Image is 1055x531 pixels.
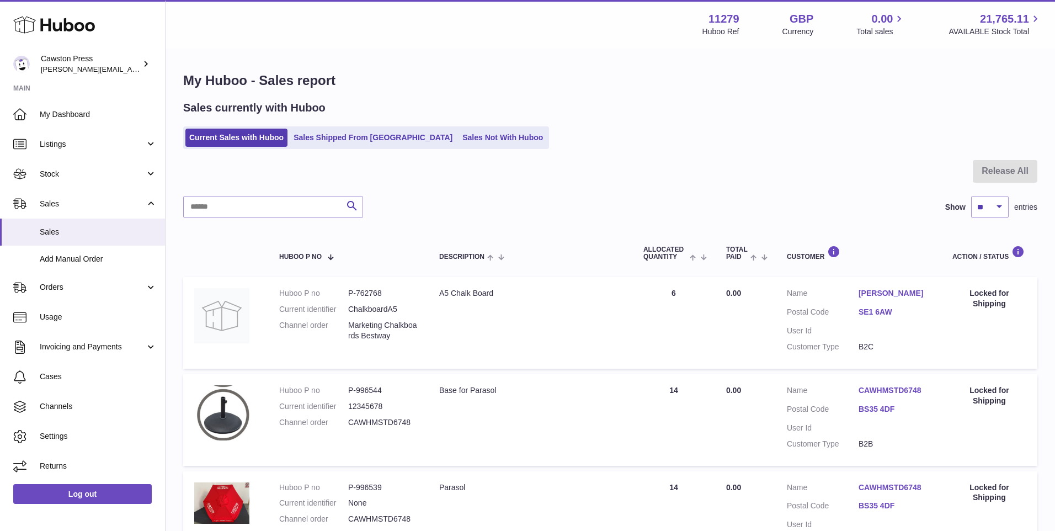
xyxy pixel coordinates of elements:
dt: Postal Code [787,307,859,320]
span: AVAILABLE Stock Total [949,26,1042,37]
span: Huboo P no [279,253,322,261]
a: Sales Shipped From [GEOGRAPHIC_DATA] [290,129,456,147]
span: Settings [40,431,157,442]
div: Customer [787,246,930,261]
div: Parasol [439,482,621,493]
span: Cases [40,371,157,382]
a: Log out [13,484,152,504]
dt: Name [787,288,859,301]
div: Locked for Shipping [952,482,1026,503]
dt: Customer Type [787,439,859,449]
a: CAWHMSTD6748 [859,385,930,396]
strong: GBP [790,12,813,26]
a: SE1 6AW [859,307,930,317]
dd: CAWHMSTD6748 [348,514,417,524]
dt: Name [787,482,859,496]
dd: P-996539 [348,482,417,493]
span: Orders [40,282,145,293]
img: 1720538060.jpg [194,385,249,440]
dt: Current identifier [279,304,348,315]
span: Stock [40,169,145,179]
img: no-photo.jpg [194,288,249,343]
dt: User Id [787,423,859,433]
span: [PERSON_NAME][EMAIL_ADDRESS][PERSON_NAME][DOMAIN_NAME] [41,65,280,73]
a: 21,765.11 AVAILABLE Stock Total [949,12,1042,37]
dt: Huboo P no [279,482,348,493]
h1: My Huboo - Sales report [183,72,1037,89]
span: 0.00 [726,483,741,492]
dt: Postal Code [787,501,859,514]
dd: P-996544 [348,385,417,396]
span: Add Manual Order [40,254,157,264]
a: [PERSON_NAME] [859,288,930,299]
dt: Name [787,385,859,399]
label: Show [945,202,966,213]
div: Currency [782,26,814,37]
img: 112791720538245.jpg [194,482,249,524]
div: Action / Status [952,246,1026,261]
span: Usage [40,312,157,322]
dt: Current identifier [279,401,348,412]
dt: Postal Code [787,404,859,417]
a: BS35 4DF [859,501,930,511]
a: Sales Not With Huboo [459,129,547,147]
span: 0.00 [726,386,741,395]
h2: Sales currently with Huboo [183,100,326,115]
dd: CAWHMSTD6748 [348,417,417,428]
dd: 12345678 [348,401,417,412]
dd: B2B [859,439,930,449]
a: 0.00 Total sales [856,12,905,37]
div: Locked for Shipping [952,385,1026,406]
div: Base for Parasol [439,385,621,396]
td: 6 [632,277,715,369]
dt: Channel order [279,514,348,524]
dt: Huboo P no [279,288,348,299]
dt: User Id [787,519,859,530]
dt: Current identifier [279,498,348,508]
span: 0.00 [726,289,741,298]
img: thomas.carson@cawstonpress.com [13,56,30,72]
dd: B2C [859,342,930,352]
div: Huboo Ref [702,26,739,37]
dd: ChalkboardA5 [348,304,417,315]
strong: 11279 [708,12,739,26]
a: CAWHMSTD6748 [859,482,930,493]
div: Locked for Shipping [952,288,1026,309]
dt: Channel order [279,320,348,341]
dd: None [348,498,417,508]
dd: P-762768 [348,288,417,299]
dd: Marketing Chalkboards Bestway [348,320,417,341]
div: Cawston Press [41,54,140,75]
span: Channels [40,401,157,412]
a: Current Sales with Huboo [185,129,287,147]
span: Returns [40,461,157,471]
span: ALLOCATED Quantity [643,246,687,261]
dt: Customer Type [787,342,859,352]
span: Invoicing and Payments [40,342,145,352]
dt: User Id [787,326,859,336]
dt: Channel order [279,417,348,428]
span: Sales [40,199,145,209]
span: Sales [40,227,157,237]
a: BS35 4DF [859,404,930,415]
span: Total paid [726,246,748,261]
span: 0.00 [872,12,893,26]
span: entries [1014,202,1037,213]
span: Total sales [856,26,905,37]
span: My Dashboard [40,109,157,120]
div: A5 Chalk Board [439,288,621,299]
span: Listings [40,139,145,150]
span: 21,765.11 [980,12,1029,26]
td: 14 [632,374,715,466]
span: Description [439,253,484,261]
dt: Huboo P no [279,385,348,396]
